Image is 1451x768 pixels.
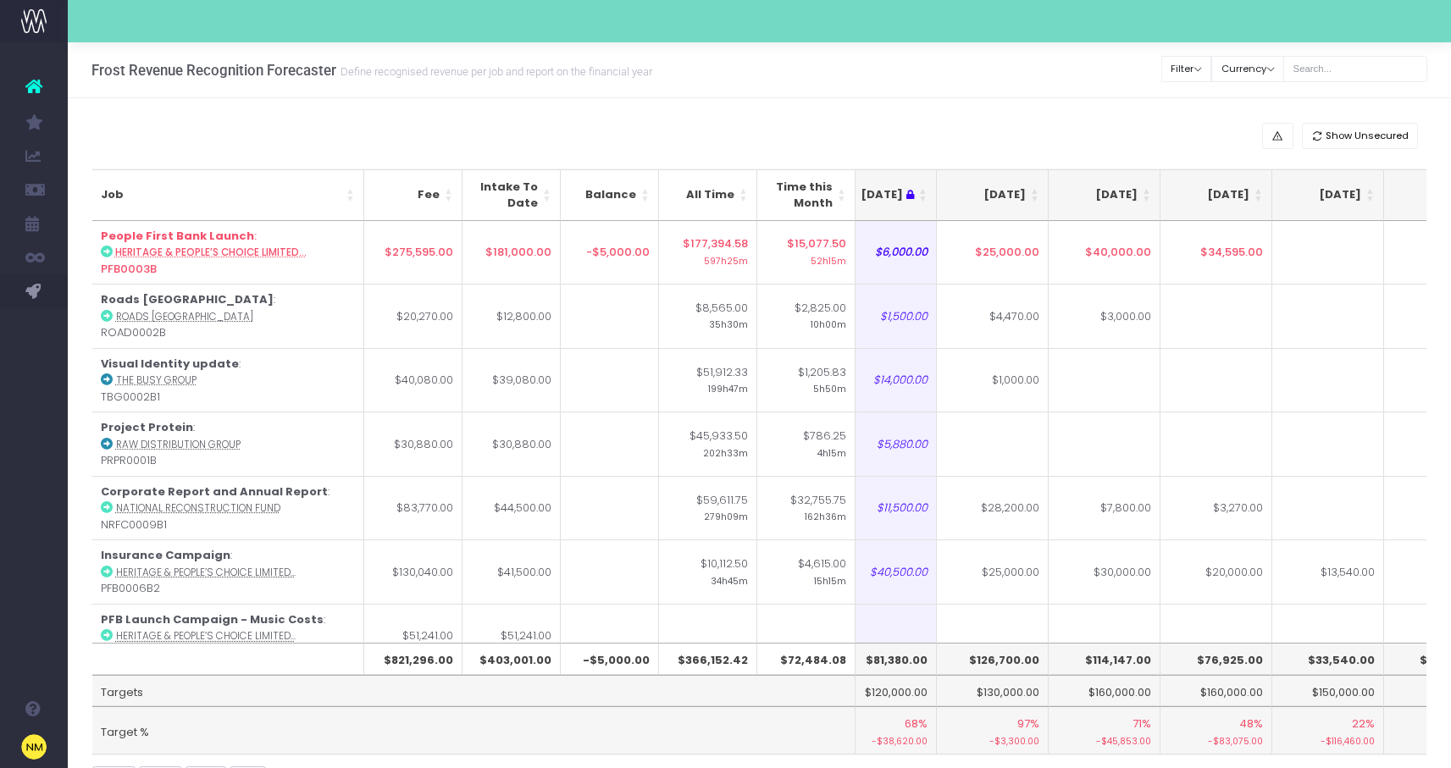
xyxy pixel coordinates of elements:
abbr: Roads Australia [116,310,253,323]
small: 162h36m [805,508,846,523]
td: $51,912.33 [659,348,757,412]
td: : NRFC0009B1 [92,476,364,540]
td: $130,040.00 [364,539,462,604]
input: Search... [1283,56,1427,82]
small: 279h09m [704,508,748,523]
th: $366,152.42 [659,643,757,675]
td: $120,000.00 [825,675,937,707]
td: $3,270.00 [1160,476,1272,540]
th: Aug 25: activate to sort column ascending [937,169,1049,221]
strong: PFB Launch Campaign - Music Costs [101,611,324,627]
td: $130,000.00 [937,675,1049,707]
td: $28,200.00 [937,476,1049,540]
td: : PFB0006B2 [92,539,364,604]
td: $40,500.00 [825,539,937,604]
th: $403,001.00 [462,643,561,675]
td: Target % [92,706,856,754]
td: : TBG0002B1 [92,348,364,412]
abbr: Heritage & People’s Choice Limited [115,246,307,259]
td: $32,755.75 [757,476,856,540]
td: $14,000.00 [825,348,937,412]
abbr: Heritage & People’s Choice Limited [116,629,296,643]
th: Nov 25: activate to sort column ascending [1272,169,1384,221]
button: Filter [1161,56,1212,82]
td: $1,205.83 [757,348,856,412]
small: 597h25m [704,252,748,268]
small: -$116,460.00 [1281,732,1375,749]
td: $30,880.00 [364,412,462,476]
th: Oct 25: activate to sort column ascending [1160,169,1272,221]
td: $4,470.00 [937,284,1049,348]
strong: Project Protein [101,419,193,435]
td: : PFB0003B [92,221,364,285]
strong: Visual Identity update [101,356,239,372]
td: $6,000.00 [825,221,937,285]
small: 15h15m [814,572,846,588]
td: $20,270.00 [364,284,462,348]
td: : PFB0007B [92,604,364,668]
th: Intake To Date: activate to sort column ascending [462,169,561,221]
small: 35h30m [709,316,748,331]
td: $177,394.58 [659,221,757,285]
td: $39,080.00 [462,348,561,412]
th: $76,925.00 [1160,643,1272,675]
td: : PRPR0001B [92,412,364,476]
span: Show Unsecured [1326,129,1409,143]
th: Sep 25: activate to sort column ascending [1049,169,1160,221]
th: -$5,000.00 [561,643,659,675]
td: $40,000.00 [1049,221,1160,285]
th: Job: activate to sort column ascending [92,169,364,221]
td: $12,800.00 [462,284,561,348]
td: $160,000.00 [1049,675,1160,707]
td: $44,500.00 [462,476,561,540]
td: Targets [92,675,856,707]
button: Currency [1211,56,1284,82]
td: $786.25 [757,412,856,476]
td: $25,000.00 [937,539,1049,604]
strong: People First Bank Launch [101,228,254,244]
td: $10,112.50 [659,539,757,604]
span: 48% [1239,716,1263,732]
span: 68% [905,716,928,732]
th: Jul 25 : activate to sort column ascending [825,169,937,221]
img: images/default_profile_image.png [21,734,47,760]
td: $3,000.00 [1049,284,1160,348]
td: $20,000.00 [1160,539,1272,604]
abbr: National Reconstruction Fund [116,501,280,515]
small: 34h45m [711,572,748,588]
th: Time this Month: activate to sort column ascending [757,169,856,221]
td: $7,800.00 [1049,476,1160,540]
th: $114,147.00 [1049,643,1160,675]
td: $4,615.00 [757,539,856,604]
span: 22% [1352,716,1375,732]
td: $11,500.00 [825,476,937,540]
abbr: The Busy Group [116,373,197,387]
span: 97% [1017,716,1039,732]
td: $30,880.00 [462,412,561,476]
td: $83,770.00 [364,476,462,540]
strong: Roads [GEOGRAPHIC_DATA] [101,291,274,307]
strong: Corporate Report and Annual Report [101,483,328,500]
td: $1,500.00 [825,284,937,348]
td: $34,595.00 [1160,221,1272,285]
td: $59,611.75 [659,476,757,540]
td: $40,080.00 [364,348,462,412]
td: $15,077.50 [757,221,856,285]
abbr: Raw Distribution Group [116,438,241,451]
span: 71% [1133,716,1151,732]
small: -$83,075.00 [1169,732,1263,749]
small: -$45,853.00 [1057,732,1151,749]
td: $2,825.00 [757,284,856,348]
small: 199h47m [708,380,748,395]
td: : ROAD0002B [92,284,364,348]
td: -$5,000.00 [561,221,659,285]
td: $150,000.00 [1272,675,1384,707]
small: 5h50m [813,380,846,395]
td: $30,000.00 [1049,539,1160,604]
th: $33,540.00 [1272,643,1384,675]
td: $1,000.00 [937,348,1049,412]
button: Show Unsecured [1302,123,1419,149]
small: Define recognised revenue per job and report on the financial year [336,62,652,79]
td: $275,595.00 [364,221,462,285]
td: $51,241.00 [462,604,561,668]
